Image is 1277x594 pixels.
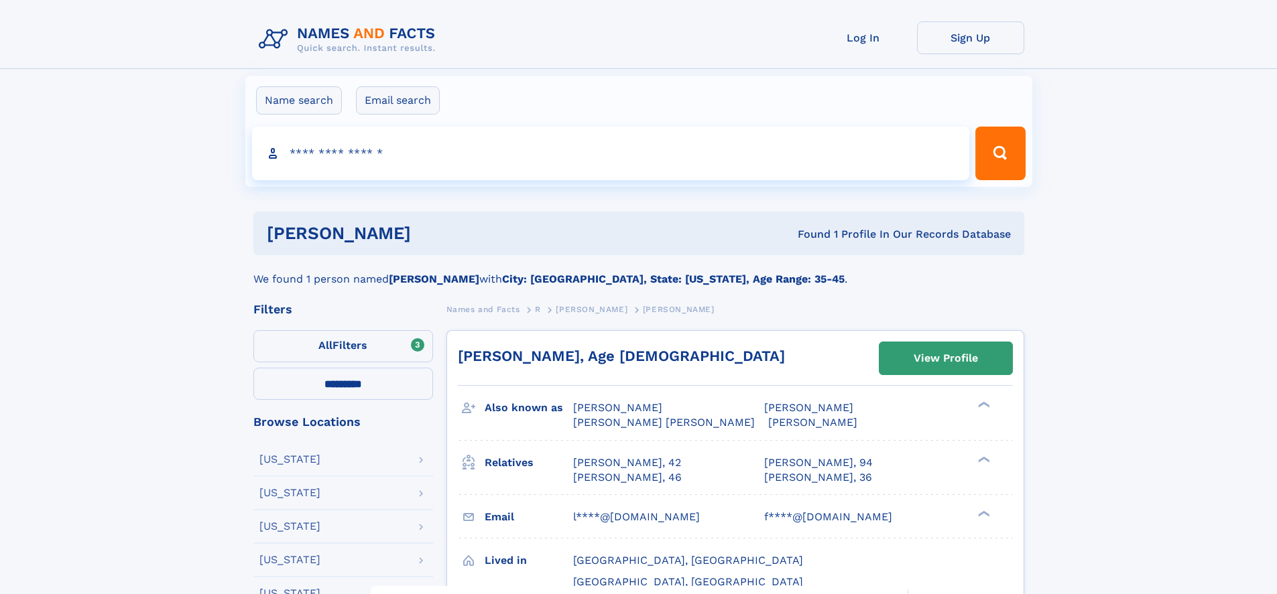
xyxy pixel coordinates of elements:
[485,396,573,419] h3: Also known as
[267,225,605,242] h1: [PERSON_NAME]
[485,549,573,572] h3: Lived in
[556,305,627,314] span: [PERSON_NAME]
[253,303,433,315] div: Filters
[446,301,520,317] a: Names and Facts
[975,455,991,463] div: ❯
[768,416,857,429] span: [PERSON_NAME]
[914,343,978,374] div: View Profile
[556,301,627,317] a: [PERSON_NAME]
[573,416,755,429] span: [PERSON_NAME] [PERSON_NAME]
[573,401,662,414] span: [PERSON_NAME]
[252,127,970,180] input: search input
[356,86,440,115] label: Email search
[458,348,785,364] a: [PERSON_NAME], Age [DEMOGRAPHIC_DATA]
[535,301,541,317] a: R
[535,305,541,314] span: R
[975,400,991,409] div: ❯
[764,401,853,414] span: [PERSON_NAME]
[917,21,1024,54] a: Sign Up
[975,127,1025,180] button: Search Button
[573,455,681,470] a: [PERSON_NAME], 42
[573,470,682,485] a: [PERSON_NAME], 46
[879,342,1012,374] a: View Profile
[253,255,1024,287] div: We found 1 person named with .
[764,470,872,485] a: [PERSON_NAME], 36
[573,575,803,588] span: [GEOGRAPHIC_DATA], [GEOGRAPHIC_DATA]
[573,554,803,567] span: [GEOGRAPHIC_DATA], [GEOGRAPHIC_DATA]
[810,21,917,54] a: Log In
[259,488,320,498] div: [US_STATE]
[485,506,573,528] h3: Email
[253,330,433,362] label: Filters
[643,305,715,314] span: [PERSON_NAME]
[256,86,342,115] label: Name search
[604,227,1011,242] div: Found 1 Profile In Our Records Database
[389,273,479,285] b: [PERSON_NAME]
[253,416,433,428] div: Browse Locations
[502,273,845,285] b: City: [GEOGRAPHIC_DATA], State: [US_STATE], Age Range: 35-45
[259,521,320,532] div: [US_STATE]
[764,455,873,470] a: [PERSON_NAME], 94
[318,339,332,352] span: All
[253,21,446,58] img: Logo Names and Facts
[259,554,320,565] div: [US_STATE]
[259,454,320,465] div: [US_STATE]
[975,509,991,518] div: ❯
[485,451,573,474] h3: Relatives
